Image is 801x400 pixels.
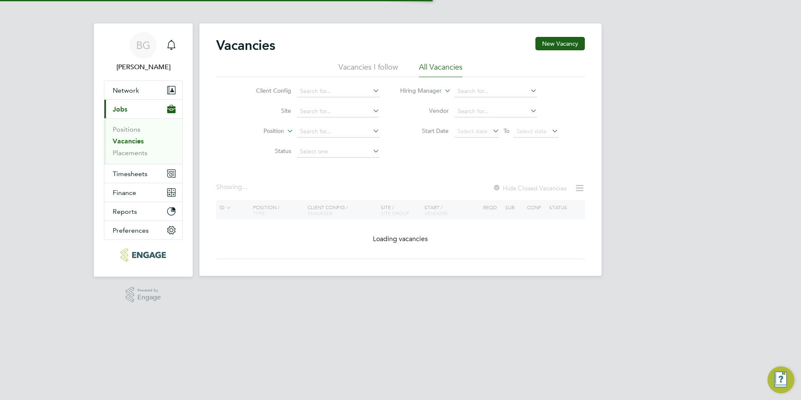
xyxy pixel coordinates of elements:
[297,126,380,138] input: Search for...
[297,106,380,117] input: Search for...
[104,202,182,221] button: Reports
[297,86,380,97] input: Search for...
[104,164,182,183] button: Timesheets
[121,248,165,262] img: carbonrecruitment-logo-retina.png
[338,62,398,77] li: Vacancies I follow
[104,81,182,99] button: Network
[104,62,183,72] span: Becky Green
[493,184,566,192] label: Hide Closed Vacancies
[113,86,139,94] span: Network
[113,105,127,113] span: Jobs
[216,183,249,192] div: Showing
[113,208,137,216] span: Reports
[104,221,182,239] button: Preferences
[104,100,182,118] button: Jobs
[113,125,140,133] a: Positions
[535,37,585,50] button: New Vacancy
[419,62,463,77] li: All Vacancies
[236,127,284,135] label: Position
[137,287,161,294] span: Powered by
[216,37,275,54] h2: Vacancies
[104,183,182,202] button: Finance
[455,86,537,97] input: Search for...
[243,107,291,114] label: Site
[400,107,449,114] label: Vendor
[126,287,161,303] a: Powered byEngage
[457,127,488,135] span: Select date
[137,294,161,301] span: Engage
[455,106,537,117] input: Search for...
[104,248,183,262] a: Go to home page
[243,87,291,94] label: Client Config
[113,137,144,145] a: Vacancies
[113,170,147,178] span: Timesheets
[767,366,794,393] button: Engage Resource Center
[517,127,547,135] span: Select date
[501,125,512,136] span: To
[113,149,147,157] a: Placements
[94,23,193,277] nav: Main navigation
[297,146,380,158] input: Select one
[243,147,291,155] label: Status
[393,87,442,95] label: Hiring Manager
[136,40,150,51] span: BG
[104,118,182,164] div: Jobs
[113,189,136,197] span: Finance
[113,226,149,234] span: Preferences
[400,127,449,135] label: Start Date
[242,183,247,191] span: ...
[104,32,183,72] a: BG[PERSON_NAME]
